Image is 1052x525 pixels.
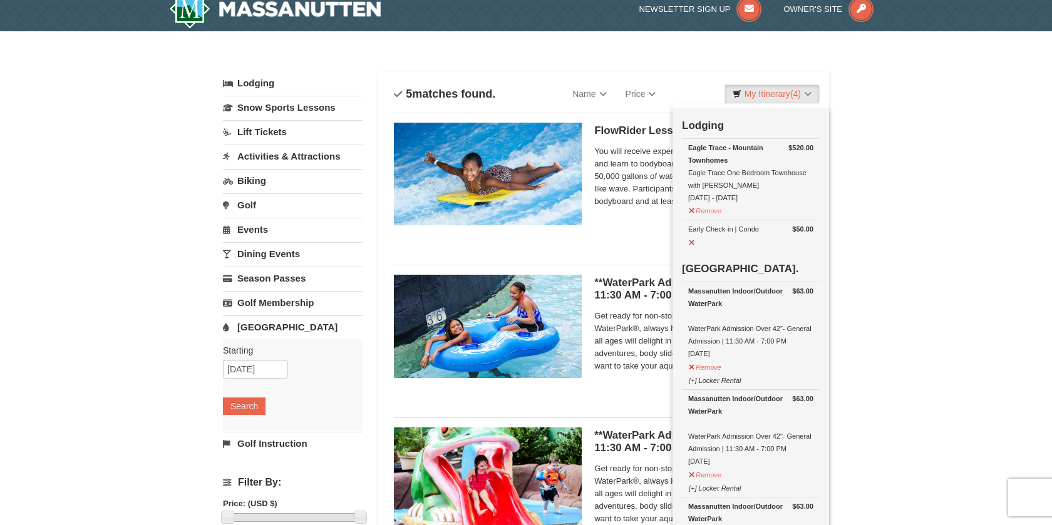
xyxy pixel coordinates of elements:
a: Season Passes [223,267,363,290]
div: Massanutten Indoor/Outdoor WaterPark [688,500,813,525]
button: [+] Locker Rental [688,479,741,494]
h4: Filter By: [223,477,363,488]
h5: FlowRider Lesson | 9:45 - 11:15 AM [594,125,813,137]
div: WaterPark Admission Over 42"- General Admission | 11:30 AM - 7:00 PM [DATE] [688,285,813,360]
img: 6619917-216-363963c7.jpg [394,123,582,225]
button: Remove [688,201,722,217]
a: Golf Membership [223,291,363,314]
h5: **WaterPark Admission - Under 42” Tall | 11:30 AM - 7:00 PM [594,429,813,454]
span: Owner's Site [784,4,843,14]
a: Owner's Site [784,4,874,14]
strong: $63.00 [792,285,813,297]
strong: $520.00 [788,141,813,154]
a: Events [223,218,363,241]
td: Early Check-in | Condo [682,220,820,252]
strong: Lodging [682,120,724,131]
strong: $50.00 [792,223,813,235]
strong: $63.00 [792,500,813,512]
span: (4) [790,89,801,99]
span: Newsletter Sign Up [639,4,731,14]
span: 5 [406,88,412,100]
a: Dining Events [223,242,363,265]
a: Lodging [223,72,363,94]
button: Remove [688,358,722,374]
span: Get ready for non-stop thrills at the Massanutten WaterPark®, always heated to 84° Fahrenheit. Ch... [594,462,813,525]
button: Search [223,397,266,415]
span: Get ready for non-stop thrills at the Massanutten WaterPark®, always heated to 84° Fahrenheit. Ch... [594,310,813,372]
a: Activities & Attractions [223,145,363,168]
strong: $63.00 [792,392,813,405]
strong: Price: (USD $) [223,499,277,508]
a: Newsletter Sign Up [639,4,762,14]
h5: **WaterPark Admission - Over 42” Tall | 11:30 AM - 7:00 PM [594,277,813,302]
img: 6619917-720-80b70c28.jpg [394,275,582,377]
h4: matches found. [394,88,495,100]
div: WaterPark Admission Over 42"- General Admission | 11:30 AM - 7:00 PM [DATE] [688,392,813,467]
strong: [GEOGRAPHIC_DATA]. [682,263,798,275]
a: Biking [223,169,363,192]
span: You will receive expert training from a WaterPark Flow Pro and learn to bodyboard or surf on the ... [594,145,813,208]
a: [GEOGRAPHIC_DATA] [223,315,363,339]
a: Lift Tickets [223,120,363,143]
label: Starting [223,344,353,357]
strong: Eagle Trace - Mountain Townhomes [688,144,763,164]
a: Golf Instruction [223,432,363,455]
a: Golf [223,193,363,217]
a: My Itinerary(4) [725,84,820,103]
div: Massanutten Indoor/Outdoor WaterPark [688,392,813,417]
a: Name [563,81,616,106]
div: Massanutten Indoor/Outdoor WaterPark [688,285,813,310]
button: Remove [688,466,722,481]
button: [+] Locker Rental [688,371,741,387]
a: Price [616,81,666,106]
a: Snow Sports Lessons [223,96,363,119]
div: Eagle Trace One Bedroom Townhouse with [PERSON_NAME] [DATE] - [DATE] [688,141,813,204]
